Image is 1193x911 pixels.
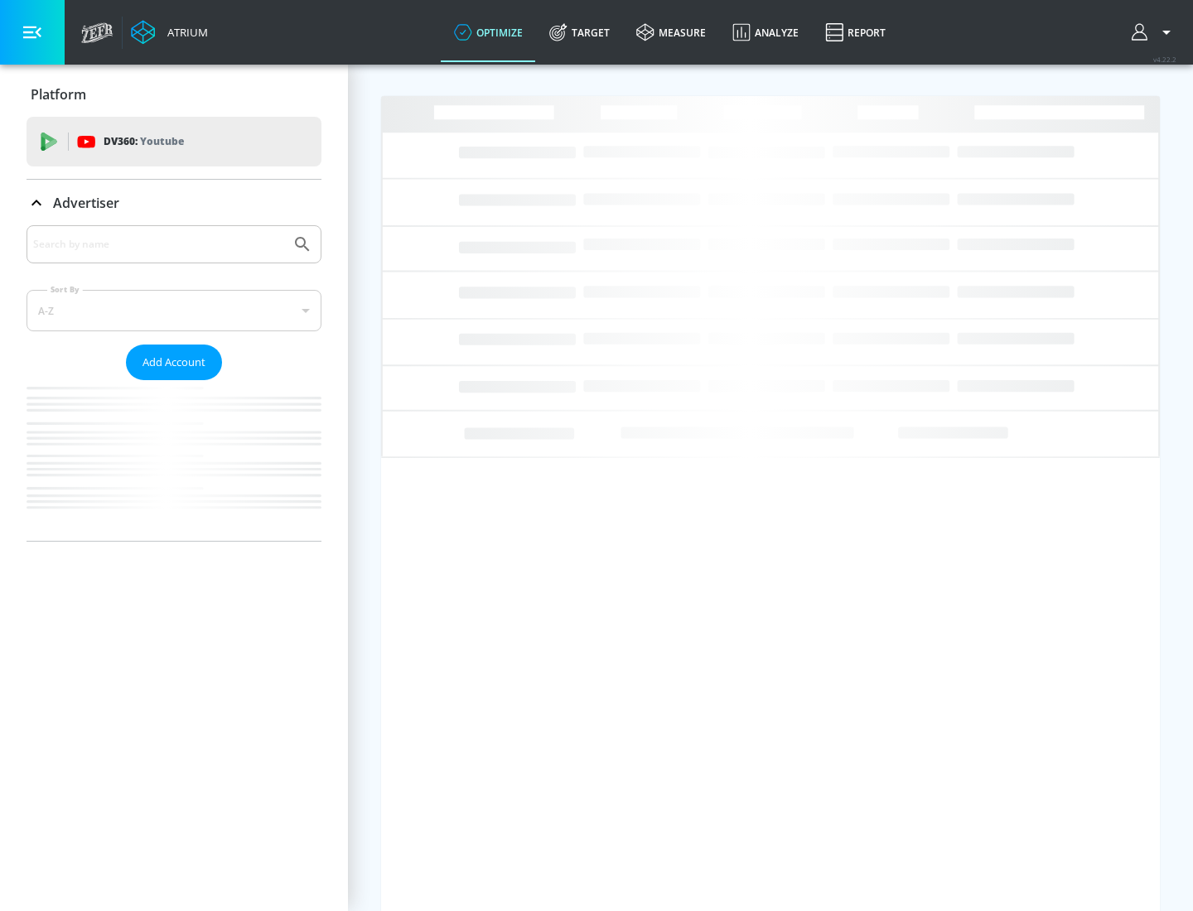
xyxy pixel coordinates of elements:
p: Advertiser [53,194,119,212]
input: Search by name [33,234,284,255]
div: A-Z [27,290,321,331]
a: optimize [441,2,536,62]
p: DV360: [104,133,184,151]
div: Atrium [161,25,208,40]
p: Platform [31,85,86,104]
a: Analyze [719,2,812,62]
p: Youtube [140,133,184,150]
a: Report [812,2,899,62]
a: Target [536,2,623,62]
span: Add Account [142,353,205,372]
span: v 4.22.2 [1153,55,1176,64]
nav: list of Advertiser [27,380,321,541]
div: Platform [27,71,321,118]
label: Sort By [47,284,83,295]
button: Add Account [126,345,222,380]
div: Advertiser [27,225,321,541]
a: Atrium [131,20,208,45]
div: DV360: Youtube [27,117,321,166]
a: measure [623,2,719,62]
div: Advertiser [27,180,321,226]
